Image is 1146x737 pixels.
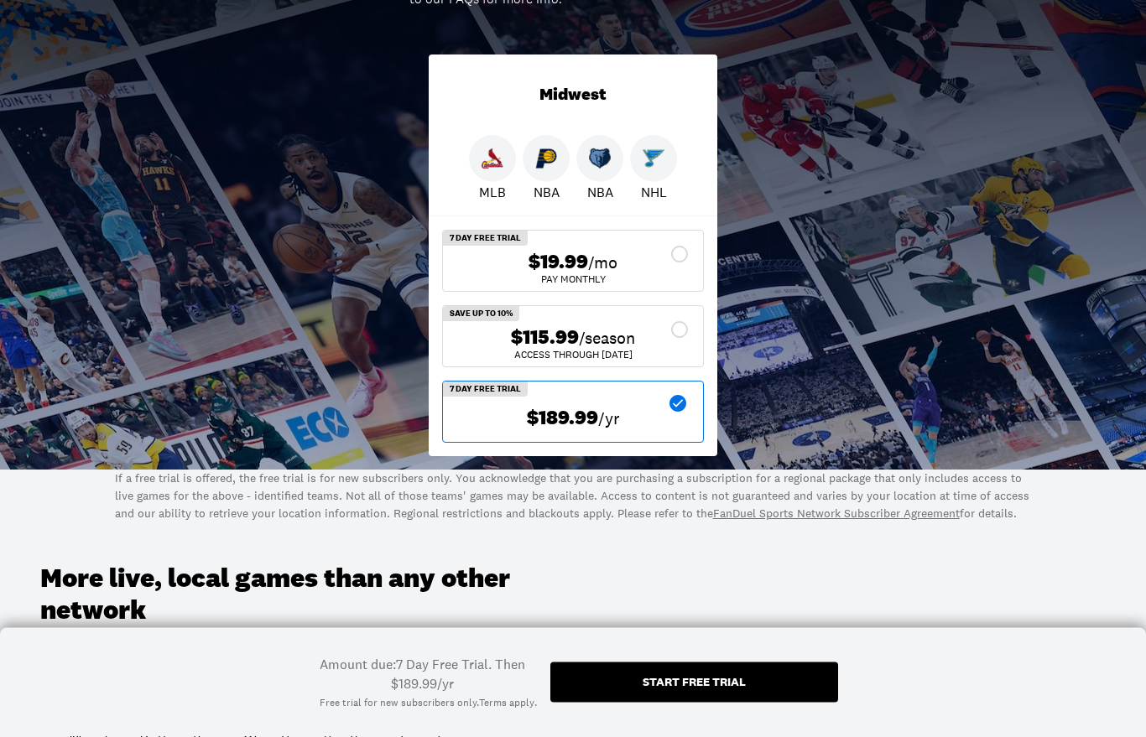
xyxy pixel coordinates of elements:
[40,563,520,628] h3: More live, local games than any other network
[320,696,537,710] div: Free trial for new subscribers only. .
[429,55,717,136] div: Midwest
[456,350,690,361] div: ACCESS THROUGH [DATE]
[579,327,635,350] span: /season
[643,676,746,688] div: Start free trial
[456,275,690,285] div: Pay Monthly
[443,307,519,322] div: Save Up To 10%
[643,148,664,170] img: Blues
[443,231,528,247] div: 7 Day Free Trial
[535,148,557,170] img: Pacers
[527,407,598,431] span: $189.99
[598,407,620,431] span: /yr
[587,183,613,203] p: NBA
[115,470,1032,523] p: If a free trial is offered, the free trial is for new subscribers only. You acknowledge that you ...
[641,183,667,203] p: NHL
[529,251,588,275] span: $19.99
[308,655,537,693] div: Amount due: 7 Day Free Trial. Then $189.99/yr
[589,148,611,170] img: Grizzlies
[443,382,528,397] div: 7 Day Free Trial
[479,183,506,203] p: MLB
[479,696,534,710] a: Terms apply
[588,252,617,275] span: /mo
[511,326,579,350] span: $115.99
[713,506,960,522] a: FanDuel Sports Network Subscriber Agreement
[534,183,560,203] p: NBA
[482,148,503,170] img: Cardinals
